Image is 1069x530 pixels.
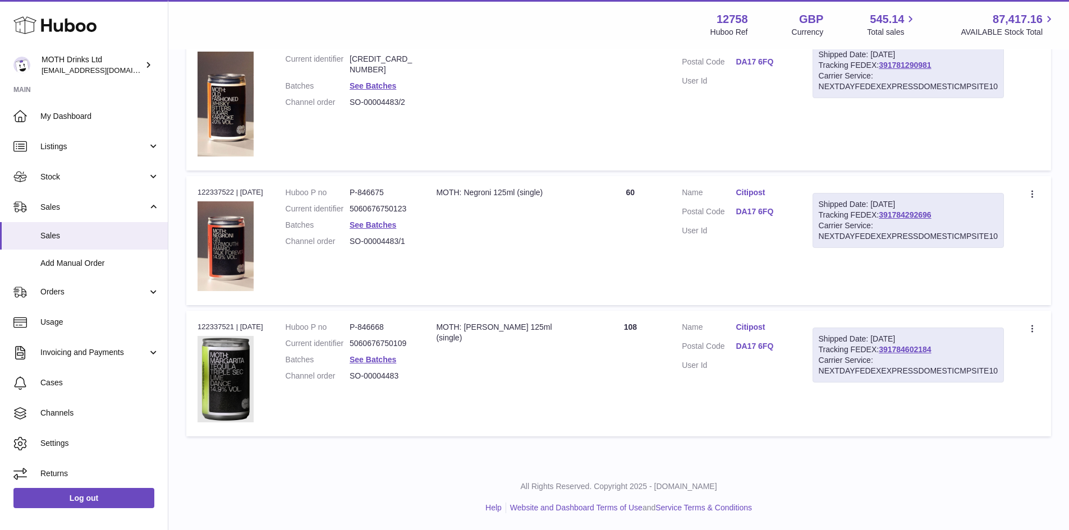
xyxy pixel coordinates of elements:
dt: Current identifier [286,338,350,349]
a: 391784292696 [879,210,931,219]
dt: Huboo P no [286,187,350,198]
div: MOTH Drinks Ltd [42,54,143,76]
dd: [CREDIT_CARD_NUMBER] [350,54,414,75]
dt: Postal Code [682,206,736,220]
div: Shipped Date: [DATE] [819,334,998,344]
div: Carrier Service: NEXTDAYFEDEXEXPRESSDOMESTICMPSITE10 [819,71,998,92]
a: Citipost [736,322,790,333]
td: 60 [590,176,671,305]
div: Carrier Service: NEXTDAYFEDEXEXPRESSDOMESTICMPSITE10 [819,220,998,242]
span: Settings [40,438,159,449]
span: 87,417.16 [993,12,1043,27]
a: 545.14 Total sales [867,12,917,38]
span: AVAILABLE Stock Total [961,27,1056,38]
span: My Dashboard [40,111,159,122]
dt: Channel order [286,236,350,247]
dt: Batches [286,220,350,231]
span: Stock [40,172,148,182]
div: Carrier Service: NEXTDAYFEDEXEXPRESSDOMESTICMPSITE10 [819,355,998,376]
a: Website and Dashboard Terms of Use [510,503,643,512]
div: MOTH: Negroni 125ml (single) [436,187,579,198]
img: 127581729091156.png [198,52,254,157]
div: 122337522 | [DATE] [198,187,263,197]
span: Sales [40,202,148,213]
a: DA17 6FQ [736,206,790,217]
a: DA17 6FQ [736,57,790,67]
div: Huboo Ref [710,27,748,38]
li: and [506,503,752,513]
a: See Batches [350,220,396,229]
dt: Name [682,322,736,335]
img: 127581729091221.png [198,201,254,291]
dd: 5060676750123 [350,204,414,214]
td: 108 [590,311,671,436]
div: 122337521 | [DATE] [198,322,263,332]
dt: Postal Code [682,57,736,70]
a: Help [485,503,502,512]
span: Total sales [867,27,917,38]
dd: SO-00004483/1 [350,236,414,247]
dt: User Id [682,76,736,86]
dt: Batches [286,81,350,91]
div: MOTH: [PERSON_NAME] 125ml (single) [436,322,579,343]
a: 391781290981 [879,61,931,70]
img: 127581694602485.png [198,336,254,422]
strong: 12758 [717,12,748,27]
dt: Postal Code [682,341,736,354]
dd: SO-00004483/2 [350,97,414,108]
p: All Rights Reserved. Copyright 2025 - [DOMAIN_NAME] [177,481,1060,492]
td: 36 [590,26,671,170]
span: Orders [40,287,148,297]
a: 391784602184 [879,345,931,354]
dt: User Id [682,225,736,236]
dt: Huboo P no [286,322,350,333]
a: Citipost [736,187,790,198]
dd: P-846675 [350,187,414,198]
dd: SO-00004483 [350,371,414,381]
dt: Name [682,187,736,201]
span: Returns [40,468,159,479]
dt: Channel order [286,371,350,381]
span: Channels [40,408,159,418]
a: Log out [13,488,154,508]
span: Usage [40,317,159,328]
dt: User Id [682,360,736,371]
dd: P-846668 [350,322,414,333]
span: Cases [40,377,159,388]
div: Shipped Date: [DATE] [819,49,998,60]
a: See Batches [350,355,396,364]
dt: Batches [286,354,350,365]
dt: Current identifier [286,204,350,214]
div: Tracking FEDEX: [813,193,1004,248]
dt: Current identifier [286,54,350,75]
span: [EMAIL_ADDRESS][DOMAIN_NAME] [42,66,165,75]
div: Tracking FEDEX: [813,43,1004,98]
span: Sales [40,231,159,241]
a: Service Terms & Conditions [655,503,752,512]
span: Listings [40,141,148,152]
a: DA17 6FQ [736,341,790,352]
div: Tracking FEDEX: [813,328,1004,382]
span: Invoicing and Payments [40,347,148,358]
strong: GBP [799,12,823,27]
a: 87,417.16 AVAILABLE Stock Total [961,12,1056,38]
dt: Channel order [286,97,350,108]
span: 545.14 [870,12,904,27]
a: See Batches [350,81,396,90]
img: internalAdmin-12758@internal.huboo.com [13,57,30,73]
span: Add Manual Order [40,258,159,269]
div: Shipped Date: [DATE] [819,199,998,210]
dd: 5060676750109 [350,338,414,349]
div: Currency [792,27,824,38]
